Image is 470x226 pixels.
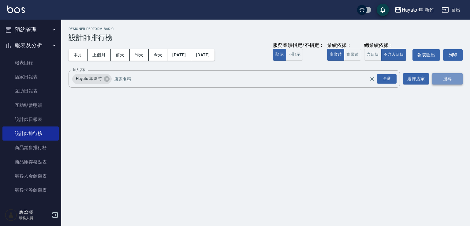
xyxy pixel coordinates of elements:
a: 顧客入金餘額表 [2,169,59,183]
button: 虛業績 [327,49,344,61]
button: 選擇店家 [403,73,429,85]
button: 不含入店販 [381,49,407,61]
button: 預約管理 [2,22,59,38]
button: 本月 [69,49,88,61]
a: 店家日報表 [2,70,59,84]
div: 全選 [377,74,397,84]
button: 含店販 [364,49,381,61]
img: Person [5,209,17,221]
button: 顯示 [273,49,286,61]
button: 報表及分析 [2,37,59,53]
div: Hayato 隼 新竹 [402,6,434,14]
a: 商品銷售排行榜 [2,141,59,155]
button: [DATE] [191,49,214,61]
button: 報表匯出 [412,49,440,61]
input: 店家名稱 [113,73,380,84]
button: 上個月 [88,49,111,61]
p: 服務人員 [19,215,50,221]
button: 今天 [149,49,168,61]
button: 實業績 [344,49,361,61]
button: [DATE] [167,49,191,61]
h2: Designer Perform Basic [69,27,463,31]
span: Hayato 隼 新竹 [72,76,105,82]
a: 商品庫存盤點表 [2,155,59,169]
h5: 詹盈瑩 [19,209,50,215]
div: 總業績依據： [364,42,409,49]
button: Open [376,73,398,85]
a: 報表目錄 [2,56,59,70]
a: 設計師日報表 [2,112,59,126]
button: 列印 [443,49,463,61]
button: 昨天 [130,49,149,61]
button: 搜尋 [432,73,463,85]
div: 服務業績指定/不指定： [273,42,324,49]
div: 業績依據： [327,42,361,49]
img: Logo [7,6,25,13]
div: Hayato 隼 新竹 [72,74,112,84]
button: Clear [368,75,376,83]
button: 不顯示 [286,49,303,61]
button: Hayato 隼 新竹 [392,4,437,16]
button: 前天 [111,49,130,61]
a: 互助日報表 [2,84,59,98]
h3: 設計師排行榜 [69,33,463,42]
a: 互助點數明細 [2,98,59,112]
button: save [377,4,389,16]
a: 顧客卡券餘額表 [2,183,59,197]
button: 登出 [439,4,463,16]
button: 客戶管理 [2,200,59,216]
label: 加入店家 [73,68,86,72]
a: 設計師排行榜 [2,126,59,141]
